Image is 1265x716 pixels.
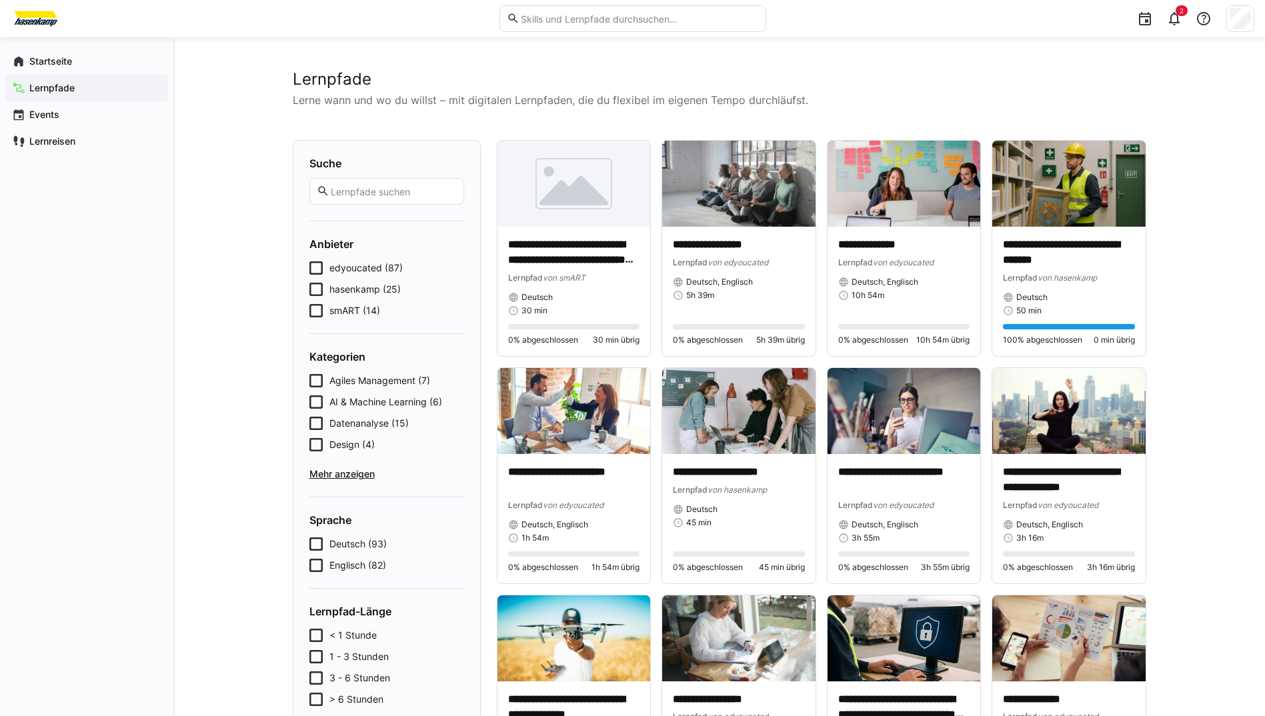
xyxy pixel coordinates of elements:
[828,141,981,227] img: image
[521,305,547,316] span: 30 min
[309,157,464,170] h4: Suche
[593,335,640,345] span: 30 min übrig
[508,273,543,283] span: Lernpfad
[759,562,805,573] span: 45 min übrig
[673,257,708,267] span: Lernpfad
[838,257,873,267] span: Lernpfad
[591,562,640,573] span: 1h 54m übrig
[686,504,718,515] span: Deutsch
[497,595,651,681] img: image
[329,693,383,706] span: > 6 Stunden
[329,650,389,663] span: 1 - 3 Stunden
[329,537,387,551] span: Deutsch (93)
[1094,335,1135,345] span: 0 min übrig
[873,257,934,267] span: von edyoucated
[1003,500,1038,510] span: Lernpfad
[521,292,553,303] span: Deutsch
[329,304,380,317] span: smART (14)
[916,335,970,345] span: 10h 54m übrig
[508,500,543,510] span: Lernpfad
[497,368,651,454] img: image
[1003,273,1038,283] span: Lernpfad
[838,335,908,345] span: 0% abgeschlossen
[828,595,981,681] img: image
[329,671,390,685] span: 3 - 6 Stunden
[309,467,464,481] span: Mehr anzeigen
[309,350,464,363] h4: Kategorien
[1016,305,1042,316] span: 50 min
[1087,562,1135,573] span: 3h 16m übrig
[329,283,401,296] span: hasenkamp (25)
[756,335,805,345] span: 5h 39m übrig
[1016,533,1044,543] span: 3h 16m
[852,533,880,543] span: 3h 55m
[293,92,1146,108] p: Lerne wann und wo du willst – mit digitalen Lernpfaden, die du flexibel im eigenen Tempo durchläu...
[1038,500,1098,510] span: von edyoucated
[329,261,403,275] span: edyoucated (87)
[1180,7,1184,15] span: 2
[852,519,918,530] span: Deutsch, Englisch
[673,335,743,345] span: 0% abgeschlossen
[873,500,934,510] span: von edyoucated
[309,513,464,527] h4: Sprache
[329,629,377,642] span: < 1 Stunde
[708,257,768,267] span: von edyoucated
[828,368,981,454] img: image
[662,595,816,681] img: image
[1038,273,1097,283] span: von hasenkamp
[1003,335,1082,345] span: 100% abgeschlossen
[519,13,758,25] input: Skills und Lernpfade durchsuchen…
[992,141,1146,227] img: image
[686,290,714,301] span: 5h 39m
[543,273,585,283] span: von smART
[543,500,603,510] span: von edyoucated
[497,141,651,227] img: image
[686,517,712,528] span: 45 min
[838,500,873,510] span: Lernpfad
[1003,562,1073,573] span: 0% abgeschlossen
[329,559,386,572] span: Englisch (82)
[662,368,816,454] img: image
[673,562,743,573] span: 0% abgeschlossen
[992,595,1146,681] img: image
[662,141,816,227] img: image
[309,237,464,251] h4: Anbieter
[508,562,578,573] span: 0% abgeschlossen
[329,417,409,430] span: Datenanalyse (15)
[521,519,588,530] span: Deutsch, Englisch
[708,485,767,495] span: von hasenkamp
[329,395,442,409] span: AI & Machine Learning (6)
[992,368,1146,454] img: image
[673,485,708,495] span: Lernpfad
[921,562,970,573] span: 3h 55m übrig
[1016,519,1083,530] span: Deutsch, Englisch
[838,562,908,573] span: 0% abgeschlossen
[329,438,375,451] span: Design (4)
[329,185,456,197] input: Lernpfade suchen
[293,69,1146,89] h2: Lernpfade
[508,335,578,345] span: 0% abgeschlossen
[686,277,753,287] span: Deutsch, Englisch
[1016,292,1048,303] span: Deutsch
[852,277,918,287] span: Deutsch, Englisch
[329,374,430,387] span: Agiles Management (7)
[852,290,884,301] span: 10h 54m
[309,605,464,618] h4: Lernpfad-Länge
[521,533,549,543] span: 1h 54m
